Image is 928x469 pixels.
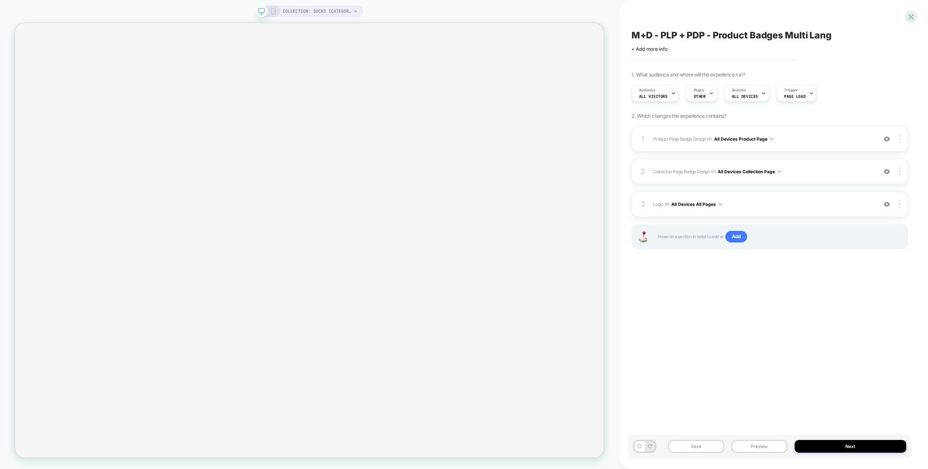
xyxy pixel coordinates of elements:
span: 2. Which changes the experience contains? [631,113,726,119]
img: close [899,167,900,175]
span: M+D - PLP + PDP - Product Badges Multi Lang [631,30,832,41]
span: on [707,135,712,143]
img: close [899,200,900,208]
img: crossed eye [884,201,890,207]
button: Preview [732,440,787,453]
span: Product Page Badge Design [653,136,706,141]
img: down arrow [719,203,722,205]
button: Next [795,440,906,453]
div: 2 [639,165,647,178]
div: 1 [639,132,647,145]
span: on [711,167,716,175]
span: + Add more info [631,46,668,52]
button: Save [668,440,724,453]
span: ALL DEVICES [732,94,758,99]
span: on [664,200,669,208]
span: Collection Page Badge Design [653,169,710,174]
img: close [899,135,900,143]
div: 3 [639,198,647,211]
span: COLLECTION: SOCKS (Category) [283,5,352,17]
button: All Devices Collection Page [718,167,781,176]
img: crossed eye [884,136,890,142]
span: Devices [732,88,746,93]
span: Pages [694,88,704,93]
img: crossed eye [884,169,890,175]
span: OTHER [694,94,706,99]
span: All Visitors [639,94,668,99]
span: Audience [639,88,655,93]
span: Logic [653,201,664,207]
span: Trigger [784,88,798,93]
span: Hover on a section in order to edit or [658,231,900,242]
img: down arrow [778,171,781,173]
img: down arrow [770,138,773,140]
button: All Devices Product Page [714,134,773,144]
span: Add [725,231,747,242]
button: All Devices All Pages [671,200,722,209]
span: Page Load [784,94,805,99]
span: 1. What audience and where will the experience run? [631,71,745,78]
img: Joystick [636,231,650,242]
